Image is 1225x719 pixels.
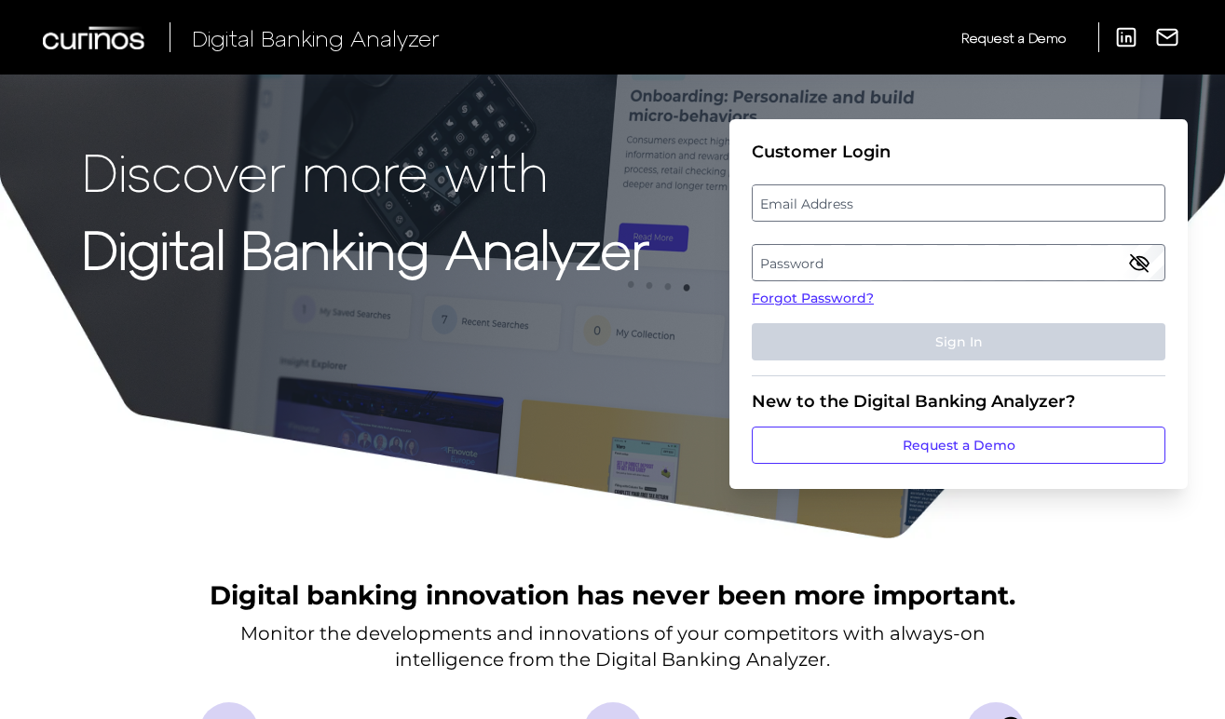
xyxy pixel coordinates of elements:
[961,30,1066,46] span: Request a Demo
[752,289,1165,308] a: Forgot Password?
[210,577,1015,613] h2: Digital banking innovation has never been more important.
[240,620,986,672] p: Monitor the developments and innovations of your competitors with always-on intelligence from the...
[752,427,1165,464] a: Request a Demo
[753,186,1164,220] label: Email Address
[752,323,1165,360] button: Sign In
[82,217,649,279] strong: Digital Banking Analyzer
[752,391,1165,412] div: New to the Digital Banking Analyzer?
[961,22,1066,53] a: Request a Demo
[752,142,1165,162] div: Customer Login
[43,26,147,49] img: Curinos
[82,142,649,200] p: Discover more with
[192,24,440,51] span: Digital Banking Analyzer
[753,246,1164,279] label: Password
